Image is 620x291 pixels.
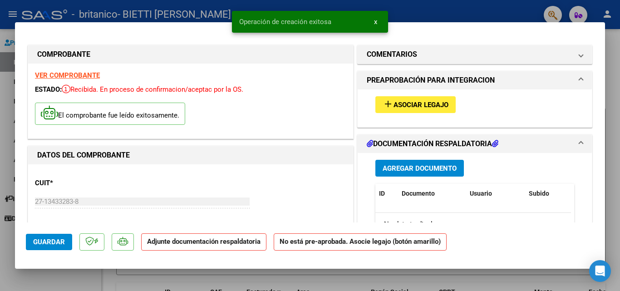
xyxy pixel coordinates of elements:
[358,89,592,127] div: PREAPROBACIÓN PARA INTEGRACION
[466,184,525,203] datatable-header-cell: Usuario
[375,184,398,203] datatable-header-cell: ID
[375,213,571,236] div: No data to display
[367,75,495,86] h1: PREAPROBACIÓN PARA INTEGRACION
[37,50,90,59] strong: COMPROBANTE
[35,71,100,79] a: VER COMPROBANTE
[525,184,571,203] datatable-header-cell: Subido
[383,164,457,173] span: Agregar Documento
[358,45,592,64] mat-expansion-panel-header: COMENTARIOS
[383,99,394,109] mat-icon: add
[379,190,385,197] span: ID
[239,17,331,26] span: Operación de creación exitosa
[402,190,435,197] span: Documento
[35,85,62,94] span: ESTADO:
[470,190,492,197] span: Usuario
[274,233,447,251] strong: No está pre-aprobada. Asocie legajo (botón amarillo)
[62,85,243,94] span: Recibida. En proceso de confirmacion/aceptac por la OS.
[35,178,128,188] p: CUIT
[367,138,498,149] h1: DOCUMENTACIÓN RESPALDATORIA
[398,184,466,203] datatable-header-cell: Documento
[394,101,448,109] span: Asociar Legajo
[367,49,417,60] h1: COMENTARIOS
[35,103,185,125] p: El comprobante fue leído exitosamente.
[26,234,72,250] button: Guardar
[358,71,592,89] mat-expansion-panel-header: PREAPROBACIÓN PARA INTEGRACION
[147,237,261,246] strong: Adjunte documentación respaldatoria
[358,135,592,153] mat-expansion-panel-header: DOCUMENTACIÓN RESPALDATORIA
[571,184,616,203] datatable-header-cell: Acción
[375,160,464,177] button: Agregar Documento
[367,14,384,30] button: x
[529,190,549,197] span: Subido
[375,96,456,113] button: Asociar Legajo
[589,260,611,282] div: Open Intercom Messenger
[37,151,130,159] strong: DATOS DEL COMPROBANTE
[33,238,65,246] span: Guardar
[374,18,377,26] span: x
